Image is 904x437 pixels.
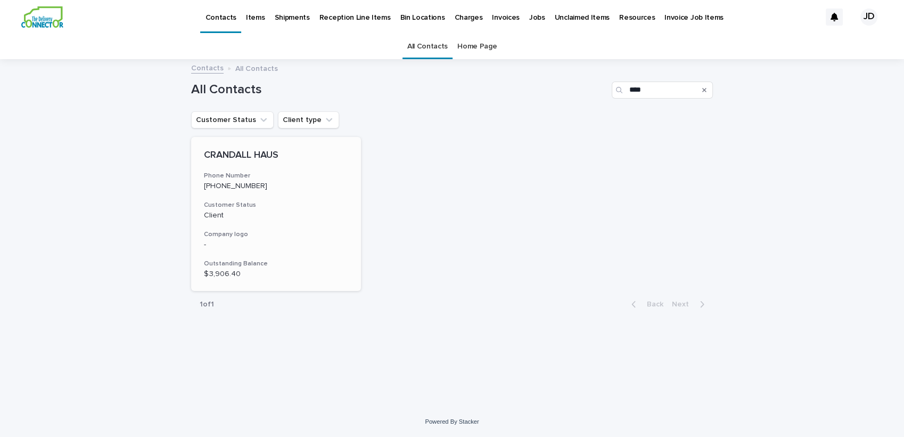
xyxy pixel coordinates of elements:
[278,111,339,128] button: Client type
[204,240,348,249] p: -
[204,201,348,209] h3: Customer Status
[191,292,223,318] p: 1 of 1
[204,172,348,180] h3: Phone Number
[204,270,348,279] p: $ 3,906.40
[623,300,668,309] button: Back
[191,111,274,128] button: Customer Status
[21,6,63,28] img: aCWQmA6OSGG0Kwt8cj3c
[204,211,348,220] p: Client
[204,150,348,161] p: CRANDALL HAUS
[204,230,348,239] h3: Company logo
[204,260,348,268] h3: Outstanding Balance
[640,301,663,308] span: Back
[204,182,267,190] a: [PHONE_NUMBER]
[668,300,713,309] button: Next
[191,137,361,292] a: CRANDALL HAUSPhone Number[PHONE_NUMBER]Customer StatusClientCompany logo-Outstanding Balance$ 3,9...
[191,61,224,74] a: Contacts
[425,418,479,425] a: Powered By Stacker
[612,82,713,99] input: Search
[235,62,278,74] p: All Contacts
[407,34,448,59] a: All Contacts
[672,301,695,308] span: Next
[191,82,607,98] h1: All Contacts
[860,9,877,26] div: JD
[457,34,497,59] a: Home Page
